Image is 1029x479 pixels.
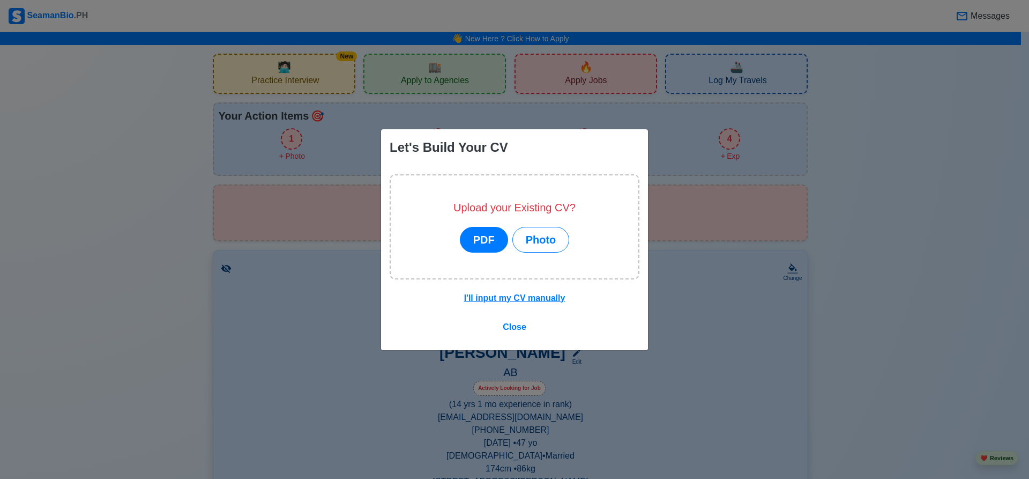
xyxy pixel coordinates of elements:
u: I'll input my CV manually [464,293,565,303]
div: Let's Build Your CV [390,138,508,157]
button: Photo [512,227,570,253]
span: Close [503,322,526,331]
button: PDF [460,227,508,253]
button: I'll input my CV manually [457,288,572,308]
button: Close [496,317,533,337]
h5: Upload your Existing CV? [453,201,576,214]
